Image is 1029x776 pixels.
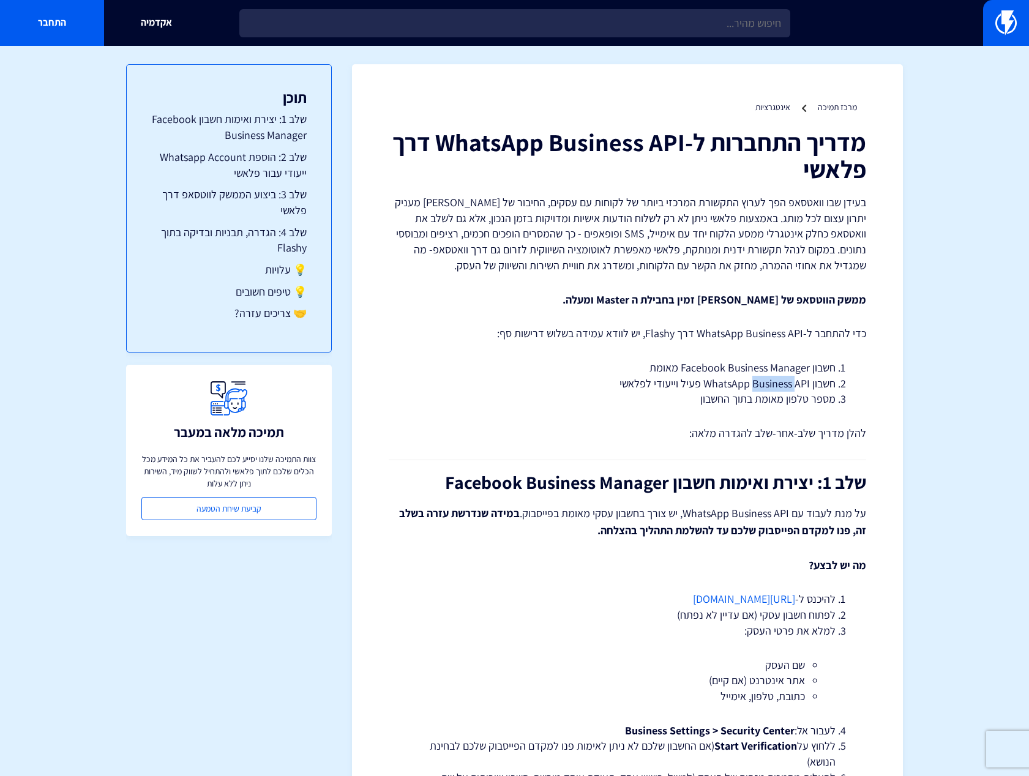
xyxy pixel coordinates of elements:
[151,89,307,105] h3: תוכן
[151,284,307,300] a: 💡 טיפים חשובים
[419,723,836,739] li: לעבור אל:
[419,391,836,407] li: מספר טלפון מאומת בתוך החשבון
[151,225,307,256] a: שלב 4: הגדרה, תבניות ובדיקה בתוך Flashy
[174,425,284,439] h3: תמיכה מלאה במעבר
[809,558,866,572] strong: מה יש לבצע?
[625,723,795,737] strong: Business Settings > Security Center
[419,360,836,376] li: חשבון Facebook Business Manager מאומת
[389,505,866,539] p: על מנת לעבוד עם WhatsApp Business API, יש צורך בחשבון עסקי מאומת בפייסבוק.
[563,293,866,307] strong: ממשק הווטסאפ של [PERSON_NAME] זמין בחבילת ה Master ומעלה.
[151,149,307,181] a: שלב 2: הוספת Whatsapp Account ייעודי עבור פלאשי
[450,673,805,688] li: אתר אינטרנט (אם קיים)
[141,453,316,490] p: צוות התמיכה שלנו יסייע לכם להעביר את כל המידע מכל הכלים שלכם לתוך פלאשי ולהתחיל לשווק מיד, השירות...
[450,688,805,704] li: כתובת, טלפון, אימייל
[389,472,866,493] h2: שלב 1: יצירת ואימות חשבון Facebook Business Manager
[151,187,307,218] a: שלב 3: ביצוע הממשק לווטסאפ דרך פלאשי
[151,111,307,143] a: שלב 1: יצירת ואימות חשבון Facebook Business Manager
[239,9,790,37] input: חיפוש מהיר...
[419,591,836,607] li: להיכנס ל-
[389,129,866,182] h1: מדריך התחברות ל-WhatsApp Business API דרך פלאשי
[151,305,307,321] a: 🤝 צריכים עזרה?
[389,425,866,441] p: להלן מדריך שלב-אחר-שלב להגדרה מלאה:
[755,102,790,113] a: אינטגרציות
[419,738,836,769] li: ללחוץ על (אם החשבון שלכם לא ניתן לאימות פנו למקדם הפייסבוק שלכם לבחינת הנושא)
[141,497,316,520] a: קביעת שיחת הטמעה
[389,195,866,274] p: בעידן שבו וואטסאפ הפך לערוץ התקשורת המרכזי ביותר של לקוחות עם עסקים, החיבור של [PERSON_NAME] מעני...
[399,506,866,537] strong: במידה שנדרשת עזרה בשלב זה, פנו למקדם הפייסבוק שלכם עד להשלמת התהליך בהצלחה.
[818,102,857,113] a: מרכז תמיכה
[419,607,836,623] li: לפתוח חשבון עסקי (אם עדיין לא נפתח)
[693,592,795,606] a: [URL][DOMAIN_NAME]
[714,739,797,753] strong: Start Verification
[151,262,307,278] a: 💡 עלויות
[419,376,836,392] li: חשבון WhatsApp Business API פעיל וייעודי לפלאשי
[419,623,836,704] li: למלא את פרטי העסק:
[389,326,866,341] p: כדי להתחבר ל-WhatsApp Business API דרך Flashy, יש לוודא עמידה בשלוש דרישות סף:
[450,657,805,673] li: שם העסק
